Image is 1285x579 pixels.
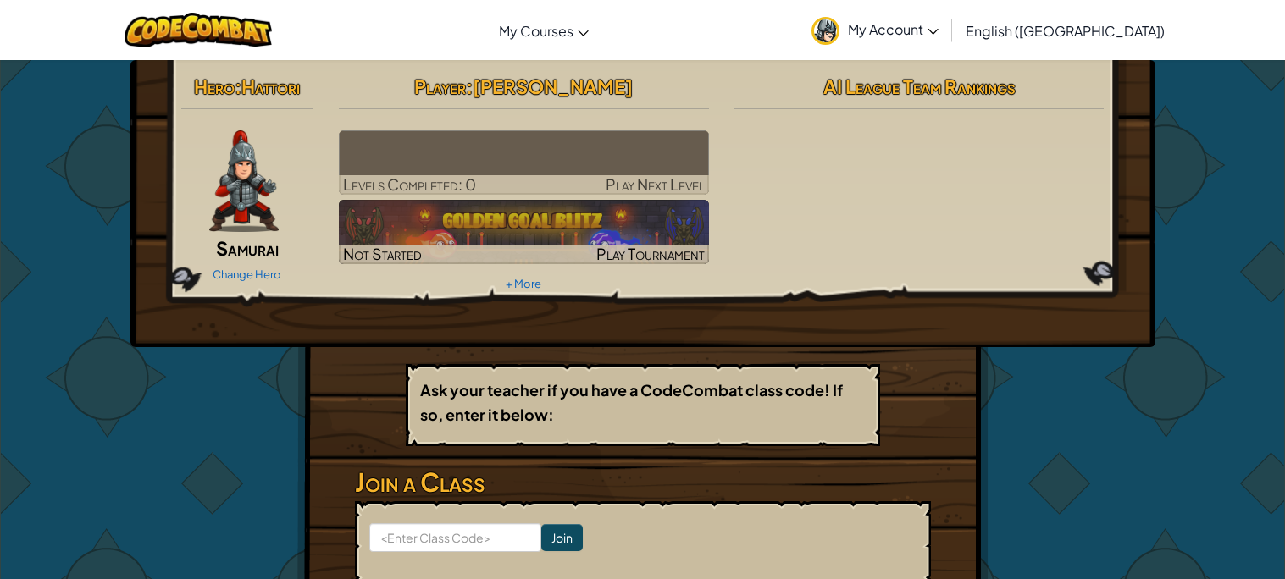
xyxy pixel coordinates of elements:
[957,8,1173,53] a: English ([GEOGRAPHIC_DATA])
[473,74,633,98] span: [PERSON_NAME]
[596,244,705,263] span: Play Tournament
[369,523,541,552] input: <Enter Class Code>
[420,380,843,424] b: Ask your teacher if you have a CodeCombat class code! If so, enter it below:
[606,174,705,194] span: Play Next Level
[541,524,583,551] input: Join
[343,244,422,263] span: Not Started
[339,130,709,195] a: Play Next Level
[355,463,931,501] h3: Join a Class
[216,236,279,260] span: Samurai
[811,17,839,45] img: avatar
[241,74,300,98] span: Hattori
[339,200,709,264] a: Not StartedPlay Tournament
[466,74,473,98] span: :
[823,74,1016,98] span: AI League Team Rankings
[803,3,947,57] a: My Account
[235,74,241,98] span: :
[194,74,235,98] span: Hero
[506,277,541,290] a: + More
[343,174,476,194] span: Levels Completed: 0
[966,22,1165,40] span: English ([GEOGRAPHIC_DATA])
[848,20,939,38] span: My Account
[414,74,466,98] span: Player
[339,200,709,264] img: Golden Goal
[213,267,281,281] a: Change Hero
[490,8,597,53] a: My Courses
[125,13,273,47] img: CodeCombat logo
[499,22,573,40] span: My Courses
[209,130,279,232] img: samurai.pose.png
